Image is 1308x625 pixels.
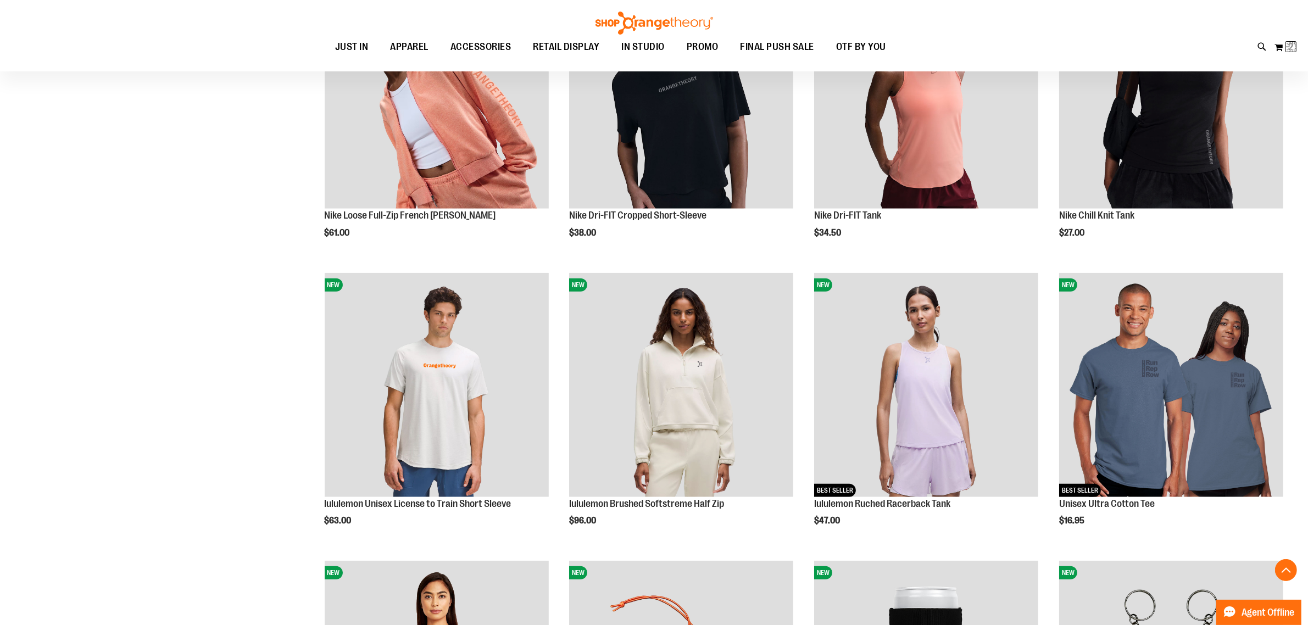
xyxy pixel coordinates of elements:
[594,12,715,35] img: Shop Orangetheory
[569,273,793,499] a: lululemon Brushed Softstreme Half ZipNEW
[325,498,511,509] a: lululemon Unisex License to Train Short Sleeve
[814,516,842,526] span: $47.00
[450,35,511,59] span: ACCESSORIES
[814,484,856,497] span: BEST SELLER
[325,228,352,238] span: $61.00
[569,516,598,526] span: $96.00
[1059,498,1155,509] a: Unisex Ultra Cotton Tee
[569,210,706,221] a: Nike Dri-FIT Cropped Short-Sleeve
[1059,516,1086,526] span: $16.95
[564,267,799,554] div: product
[687,35,719,59] span: PROMO
[1286,40,1299,53] img: Loading...
[1059,210,1134,221] a: Nike Chill Knit Tank
[814,210,881,221] a: Nike Dri-FIT Tank
[741,35,815,59] span: FINAL PUSH SALE
[1059,484,1101,497] span: BEST SELLER
[814,566,832,579] span: NEW
[809,267,1044,554] div: product
[533,35,600,59] span: RETAIL DISPLAY
[814,228,843,238] span: $34.50
[319,267,554,554] div: product
[622,35,665,59] span: IN STUDIO
[325,273,549,497] img: lululemon Unisex License to Train Short Sleeve
[325,516,353,526] span: $63.00
[1054,267,1289,554] div: product
[325,278,343,292] span: NEW
[1059,273,1283,497] img: Unisex Ultra Cotton Tee
[814,273,1038,499] a: lululemon Ruched Racerback TankNEWBEST SELLER
[1059,228,1086,238] span: $27.00
[814,498,950,509] a: lululemon Ruched Racerback Tank
[325,566,343,579] span: NEW
[1216,600,1301,625] button: Agent Offline
[814,273,1038,497] img: lululemon Ruched Racerback Tank
[569,498,724,509] a: lululemon Brushed Softstreme Half Zip
[335,35,369,59] span: JUST IN
[569,273,793,497] img: lululemon Brushed Softstreme Half Zip
[391,35,429,59] span: APPAREL
[814,278,832,292] span: NEW
[1274,38,1297,56] button: Loading...
[836,35,886,59] span: OTF BY YOU
[1059,278,1077,292] span: NEW
[569,278,587,292] span: NEW
[1275,559,1297,581] button: Back To Top
[1059,273,1283,499] a: Unisex Ultra Cotton TeeNEWBEST SELLER
[569,228,598,238] span: $38.00
[1242,607,1294,618] span: Agent Offline
[325,210,496,221] a: Nike Loose Full-Zip French [PERSON_NAME]
[569,566,587,579] span: NEW
[325,273,549,499] a: lululemon Unisex License to Train Short SleeveNEW
[1059,566,1077,579] span: NEW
